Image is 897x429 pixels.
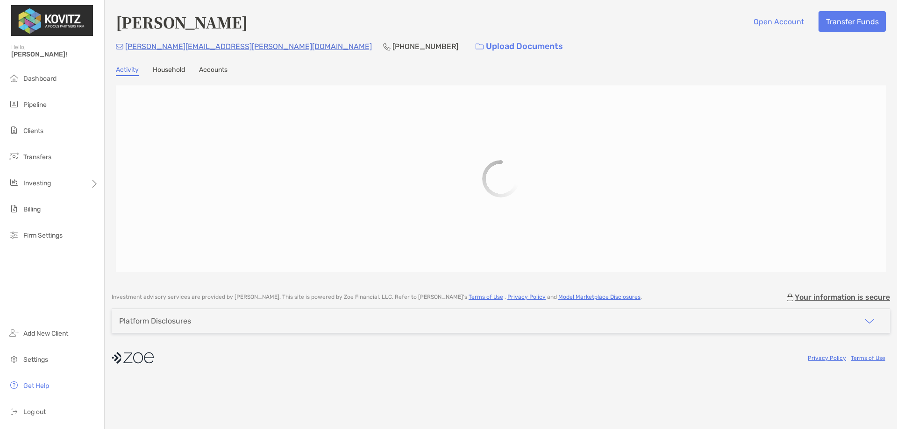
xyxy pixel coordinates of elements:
img: settings icon [8,353,20,365]
img: Phone Icon [383,43,391,50]
img: company logo [112,347,154,368]
a: Terms of Use [851,355,885,361]
img: dashboard icon [8,72,20,84]
span: Pipeline [23,101,47,109]
span: [PERSON_NAME]! [11,50,99,58]
p: [PERSON_NAME][EMAIL_ADDRESS][PERSON_NAME][DOMAIN_NAME] [125,41,372,52]
span: Log out [23,408,46,416]
img: logout icon [8,406,20,417]
button: Transfer Funds [819,11,886,32]
a: Terms of Use [469,294,503,300]
span: Billing [23,205,41,213]
img: billing icon [8,203,20,214]
span: Get Help [23,382,49,390]
h4: [PERSON_NAME] [116,11,248,33]
a: Accounts [199,66,228,76]
button: Open Account [746,11,811,32]
a: Upload Documents [470,36,569,56]
span: Transfers [23,153,51,161]
a: Privacy Policy [507,294,546,300]
img: icon arrow [864,316,875,327]
img: add_new_client icon [8,327,20,338]
p: Investment advisory services are provided by [PERSON_NAME] . This site is powered by Zoe Financia... [112,294,642,301]
img: Email Icon [116,44,123,49]
p: Your information is secure [795,293,890,302]
img: investing icon [8,177,20,188]
a: Household [153,66,185,76]
span: Investing [23,179,51,187]
div: Platform Disclosures [119,316,191,325]
span: Clients [23,127,43,135]
span: Dashboard [23,75,57,83]
span: Add New Client [23,330,68,338]
img: pipeline icon [8,98,20,110]
img: firm-settings icon [8,229,20,240]
p: [PHONE_NUMBER] [392,41,458,52]
img: get-help icon [8,380,20,391]
img: button icon [476,43,484,50]
span: Firm Settings [23,232,63,239]
a: Privacy Policy [808,355,846,361]
img: clients icon [8,125,20,136]
span: Settings [23,356,48,364]
a: Activity [116,66,139,76]
img: transfers icon [8,151,20,162]
img: Zoe Logo [11,4,93,37]
a: Model Marketplace Disclosures [558,294,641,300]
